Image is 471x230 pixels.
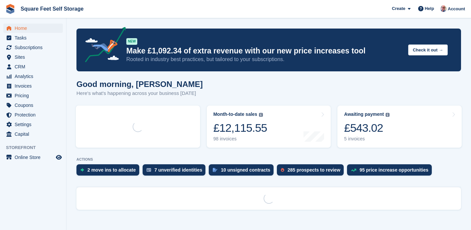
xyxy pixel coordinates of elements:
span: CRM [15,62,55,71]
div: £12,115.55 [213,121,267,135]
span: Subscriptions [15,43,55,52]
a: 10 unsigned contracts [209,164,277,179]
div: £543.02 [344,121,390,135]
img: David Greer [440,5,447,12]
a: menu [3,91,63,100]
a: Month-to-date sales £12,115.55 98 invoices [207,106,331,148]
p: ACTIONS [76,157,461,162]
a: menu [3,129,63,139]
button: Check it out → [408,44,448,55]
div: Month-to-date sales [213,112,257,117]
img: move_ins_to_allocate_icon-fdf77a2bb77ea45bf5b3d319d69a93e2d87916cf1d5bf7949dd705db3b84f3ca.svg [80,168,84,172]
div: 98 invoices [213,136,267,142]
div: 95 price increase opportunities [360,167,428,173]
a: Awaiting payment £543.02 5 invoices [337,106,462,148]
a: menu [3,81,63,91]
a: menu [3,110,63,119]
p: Here's what's happening across your business [DATE] [76,90,203,97]
div: 2 move ins to allocate [87,167,136,173]
a: 285 prospects to review [277,164,347,179]
span: Account [448,6,465,12]
span: Settings [15,120,55,129]
div: NEW [126,38,137,45]
a: menu [3,33,63,42]
a: menu [3,72,63,81]
span: Capital [15,129,55,139]
img: price_increase_opportunities-93ffe204e8149a01c8c9dc8f82e8f89637d9d84a8eef4429ea346261dce0b2c0.svg [351,169,356,172]
div: 5 invoices [344,136,390,142]
a: menu [3,120,63,129]
p: Make £1,092.34 of extra revenue with our new price increases tool [126,46,403,56]
a: Square Feet Self Storage [18,3,86,14]
span: Create [392,5,405,12]
img: stora-icon-8386f47178a22dfd0bd8f6a31ec36ba5ce8667c1dd55bd0f319d3a0aa187defe.svg [5,4,15,14]
h1: Good morning, [PERSON_NAME] [76,80,203,89]
div: 10 unsigned contracts [221,167,270,173]
span: Invoices [15,81,55,91]
span: Online Store [15,153,55,162]
img: icon-info-grey-7440780725fd019a000dd9b08b2336e03edf1995a4989e88bcd33f0948082b44.svg [259,113,263,117]
span: Protection [15,110,55,119]
a: 95 price increase opportunities [347,164,435,179]
span: Coupons [15,101,55,110]
a: menu [3,52,63,62]
img: verify_identity-adf6edd0f0f0b5bbfe63781bf79b02c33cf7c696d77639b501bdc392416b5a36.svg [147,168,151,172]
span: Analytics [15,72,55,81]
span: Sites [15,52,55,62]
a: 7 unverified identities [143,164,209,179]
p: Rooted in industry best practices, but tailored to your subscriptions. [126,56,403,63]
a: menu [3,24,63,33]
a: menu [3,101,63,110]
a: menu [3,43,63,52]
span: Pricing [15,91,55,100]
a: Preview store [55,153,63,161]
a: 2 move ins to allocate [76,164,143,179]
div: Awaiting payment [344,112,384,117]
span: Storefront [6,144,66,151]
a: menu [3,62,63,71]
div: 285 prospects to review [288,167,340,173]
img: contract_signature_icon-13c848040528278c33f63329250d36e43548de30e8caae1d1a13099fd9432cc5.svg [213,168,217,172]
img: icon-info-grey-7440780725fd019a000dd9b08b2336e03edf1995a4989e88bcd33f0948082b44.svg [386,113,390,117]
span: Home [15,24,55,33]
a: menu [3,153,63,162]
img: prospect-51fa495bee0391a8d652442698ab0144808aea92771e9ea1ae160a38d050c398.svg [281,168,284,172]
span: Tasks [15,33,55,42]
span: Help [425,5,434,12]
img: price-adjustments-announcement-icon-8257ccfd72463d97f412b2fc003d46551f7dbcb40ab6d574587a9cd5c0d94... [79,27,126,65]
div: 7 unverified identities [155,167,202,173]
